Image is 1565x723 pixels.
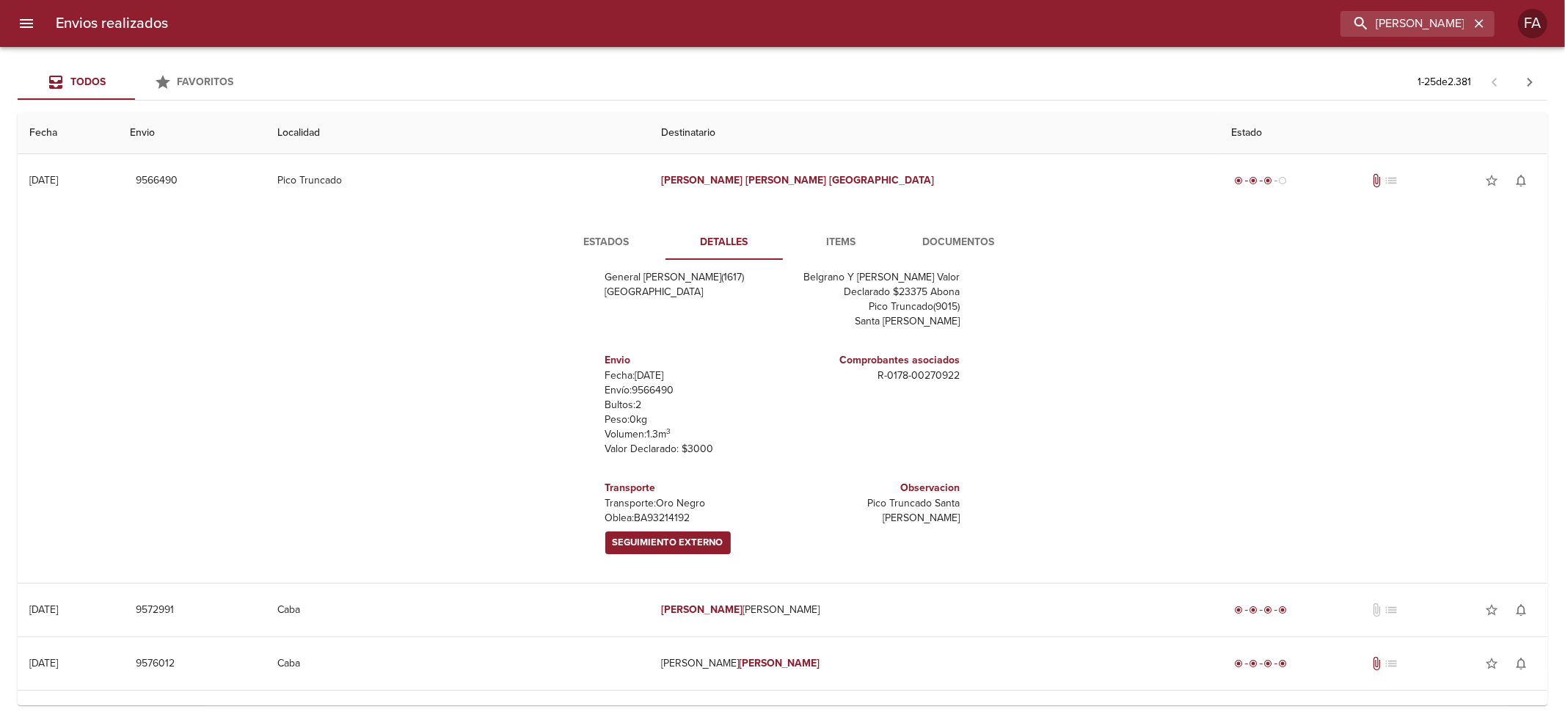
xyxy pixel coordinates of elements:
[1477,595,1506,625] button: Agregar a favoritos
[1418,75,1471,90] p: 1 - 25 de 2.381
[1369,173,1384,188] span: Tiene documentos adjuntos
[605,270,777,285] p: General [PERSON_NAME] ( 1617 )
[1518,9,1547,38] div: Abrir información de usuario
[605,285,777,299] p: [GEOGRAPHIC_DATA]
[1264,176,1273,185] span: radio_button_checked
[136,172,178,190] span: 9566490
[1506,595,1536,625] button: Activar notificaciones
[1518,9,1547,38] div: FA
[605,383,777,398] p: Envío: 9566490
[661,174,743,186] em: [PERSON_NAME]
[1484,173,1499,188] span: star_border
[266,112,649,154] th: Localidad
[1384,656,1398,671] span: No tiene pedido asociado
[130,597,180,624] button: 9572991
[605,427,777,442] p: Volumen: 1.3 m
[1232,173,1291,188] div: En viaje
[1235,659,1244,668] span: radio_button_checked
[1506,649,1536,678] button: Activar notificaciones
[1477,74,1512,89] span: Pagina anterior
[1340,11,1470,37] input: buscar
[70,76,106,88] span: Todos
[1250,659,1258,668] span: radio_button_checked
[548,225,1018,260] div: Tabs detalle de guia
[1484,603,1499,617] span: star_border
[1477,166,1506,195] button: Agregar a favoritos
[1235,606,1244,614] span: radio_button_checked
[29,174,58,186] div: [DATE]
[1279,176,1288,185] span: radio_button_unchecked
[18,112,118,154] th: Fecha
[136,655,175,673] span: 9576012
[9,6,44,41] button: menu
[789,299,960,314] p: Pico Truncado ( 9015 )
[136,601,174,620] span: 9572991
[667,426,671,436] sup: 3
[29,603,58,616] div: [DATE]
[56,12,168,35] h6: Envios realizados
[266,637,649,690] td: Caba
[1514,656,1528,671] span: notifications_none
[1384,603,1398,617] span: No tiene pedido asociado
[605,368,777,383] p: Fecha: [DATE]
[130,650,180,677] button: 9576012
[1232,656,1291,671] div: Entregado
[178,76,234,88] span: Favoritos
[1369,603,1384,617] span: No tiene documentos adjuntos
[605,413,777,427] p: Peso: 0 kg
[613,534,723,551] span: Seguimiento Externo
[1264,606,1273,614] span: radio_button_checked
[792,233,891,252] span: Items
[605,496,777,511] p: Transporte: Oro Negro
[605,531,731,554] a: Seguimiento Externo
[789,368,960,383] p: R - 0178 - 00270922
[789,352,960,368] h6: Comprobantes asociados
[789,314,960,329] p: Santa [PERSON_NAME]
[605,442,777,457] p: Valor Declarado: $ 3000
[605,398,777,413] p: Bultos: 2
[605,480,777,496] h6: Transporte
[1279,659,1288,668] span: radio_button_checked
[789,480,960,496] h6: Observacion
[1220,112,1547,154] th: Estado
[1484,656,1499,671] span: star_border
[1506,166,1536,195] button: Activar notificaciones
[1250,176,1258,185] span: radio_button_checked
[1514,173,1528,188] span: notifications_none
[1235,176,1244,185] span: radio_button_checked
[789,496,960,526] p: Pico Truncado Santa [PERSON_NAME]
[18,65,252,100] div: Tabs Envios
[1250,606,1258,614] span: radio_button_checked
[649,112,1220,154] th: Destinatario
[1232,603,1291,617] div: Entregado
[745,174,827,186] em: [PERSON_NAME]
[1279,606,1288,614] span: radio_button_checked
[1384,173,1398,188] span: No tiene pedido asociado
[605,511,777,526] p: Oblea: BA93214192
[789,255,960,299] p: [PERSON_NAME] 220 220 , Entre Belgrano Y [PERSON_NAME] Valor Declarado $23375 Abona
[1369,656,1384,671] span: Tiene documentos adjuntos
[29,657,58,669] div: [DATE]
[649,584,1220,636] td: [PERSON_NAME]
[605,352,777,368] h6: Envio
[1514,603,1528,617] span: notifications_none
[661,603,743,616] em: [PERSON_NAME]
[130,167,183,195] button: 9566490
[909,233,1009,252] span: Documentos
[118,112,266,154] th: Envio
[1264,659,1273,668] span: radio_button_checked
[1477,649,1506,678] button: Agregar a favoritos
[557,233,657,252] span: Estados
[649,637,1220,690] td: [PERSON_NAME]
[266,584,649,636] td: Caba
[266,154,649,207] td: Pico Truncado
[674,233,774,252] span: Detalles
[739,657,820,669] em: [PERSON_NAME]
[829,174,934,186] em: [GEOGRAPHIC_DATA]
